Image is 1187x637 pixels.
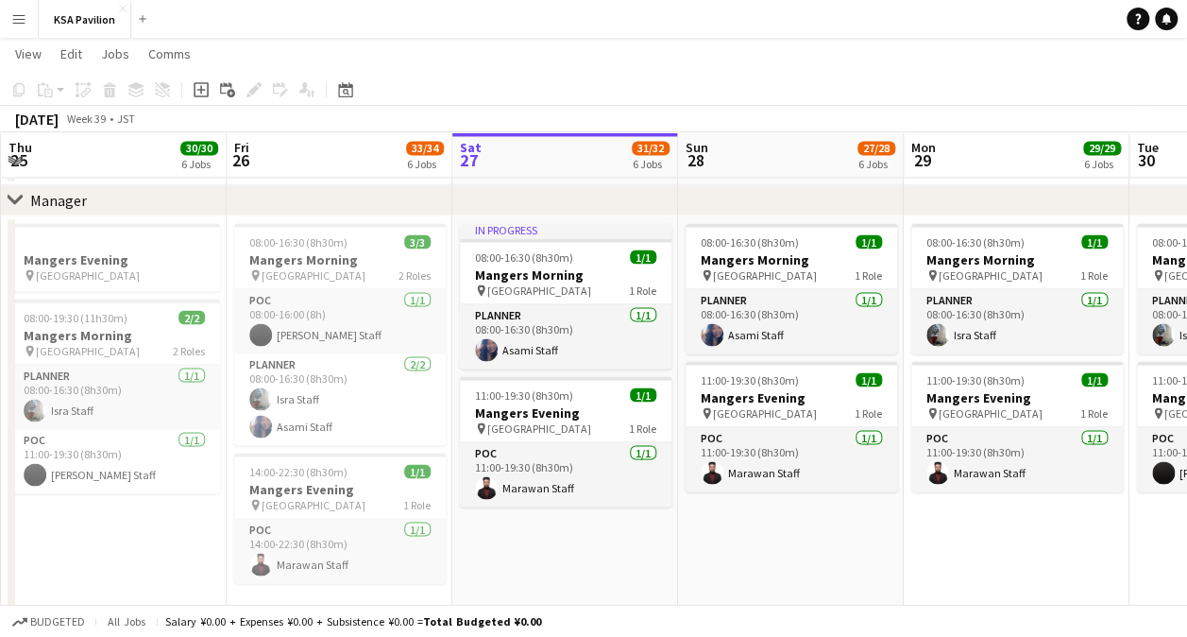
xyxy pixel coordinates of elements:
span: 08:00-19:30 (11h30m) [24,310,127,324]
a: Comms [141,42,198,66]
app-card-role: POC1/114:00-22:30 (8h30m)Marawan Staff [234,519,446,583]
span: [GEOGRAPHIC_DATA] [262,497,365,511]
div: 6 Jobs [858,157,894,171]
span: 1/1 [404,464,431,478]
span: 1/1 [630,387,656,402]
div: 6 Jobs [1084,157,1120,171]
span: 33/34 [406,141,444,155]
h3: Mangers Morning [686,250,897,267]
div: Salary ¥0.00 + Expenses ¥0.00 + Subsistence ¥0.00 = [165,614,541,628]
span: 2 Roles [398,267,431,282]
span: 26 [231,149,249,171]
span: 11:00-19:30 (8h30m) [475,387,573,402]
span: 29 [908,149,936,171]
app-job-card: 08:00-16:30 (8h30m)3/3Mangers Morning [GEOGRAPHIC_DATA]2 RolesPOC1/108:00-16:00 (8h)[PERSON_NAME]... [234,223,446,445]
div: In progress [460,223,671,238]
span: 08:00-16:30 (8h30m) [475,250,573,264]
span: 25 [6,149,32,171]
span: 11:00-19:30 (8h30m) [701,372,799,387]
span: Sat [460,139,482,156]
span: [GEOGRAPHIC_DATA] [713,267,817,282]
span: Mon [911,139,936,156]
span: Sun [686,139,708,156]
span: 1/1 [630,250,656,264]
span: All jobs [104,614,149,628]
span: 2 Roles [173,343,205,357]
span: [GEOGRAPHIC_DATA] [939,405,1043,420]
app-card-role: POC1/111:00-19:30 (8h30m)Marawan Staff [460,442,671,507]
span: 30/30 [180,141,218,155]
app-card-role: POC1/108:00-16:00 (8h)[PERSON_NAME] Staff [234,289,446,353]
app-job-card: 11:00-19:30 (8h30m)1/1Mangers Evening [GEOGRAPHIC_DATA]1 RolePOC1/111:00-19:30 (8h30m)Marawan Staff [460,376,671,507]
span: 08:00-16:30 (8h30m) [701,234,799,249]
app-card-role: Planner1/108:00-16:30 (8h30m)Isra Staff [911,289,1123,353]
div: Manager [30,190,87,209]
span: [GEOGRAPHIC_DATA] [36,267,140,282]
button: KSA Pavilion [39,1,131,38]
app-card-role: Planner1/108:00-16:30 (8h30m)Asami Staff [686,289,897,353]
app-job-card: 08:00-16:30 (8h30m)1/1Mangers Morning [GEOGRAPHIC_DATA]1 RolePlanner1/108:00-16:30 (8h30m)Asami S... [686,223,897,353]
app-job-card: 14:00-22:30 (8h30m)1/1Mangers Evening [GEOGRAPHIC_DATA]1 RolePOC1/114:00-22:30 (8h30m)Marawan Staff [234,453,446,583]
div: Mangers Evening [GEOGRAPHIC_DATA] [8,223,220,291]
a: Edit [53,42,90,66]
h3: Mangers Morning [8,326,220,343]
span: 27/28 [857,141,895,155]
span: 2/2 [178,310,205,324]
span: 1 Role [1080,267,1108,282]
div: [DATE] [15,110,59,129]
h3: Mangers Morning [911,250,1123,267]
span: 1/1 [1081,372,1108,387]
span: Thu [8,139,32,156]
span: View [15,45,42,62]
h3: Mangers Morning [234,250,446,267]
span: 1 Role [855,405,882,420]
div: JST [117,112,135,126]
span: 08:00-16:30 (8h30m) [926,234,1025,249]
span: [GEOGRAPHIC_DATA] [36,343,140,357]
app-job-card: In progress08:00-16:30 (8h30m)1/1Mangers Morning [GEOGRAPHIC_DATA]1 RolePlanner1/108:00-16:30 (8h... [460,223,671,369]
app-job-card: 08:00-16:30 (8h30m)1/1Mangers Morning [GEOGRAPHIC_DATA]1 RolePlanner1/108:00-16:30 (8h30m)Isra Staff [911,223,1123,353]
h3: Mangers Evening [911,388,1123,405]
span: 31/32 [632,141,670,155]
h3: Mangers Morning [460,266,671,283]
span: Tue [1137,139,1159,156]
span: 1 Role [1080,405,1108,420]
span: 08:00-16:30 (8h30m) [249,234,348,249]
span: Total Budgeted ¥0.00 [423,614,541,628]
span: [GEOGRAPHIC_DATA] [939,267,1043,282]
span: 3/3 [404,234,431,249]
span: [GEOGRAPHIC_DATA] [713,405,817,420]
span: Week 39 [62,112,110,126]
span: [GEOGRAPHIC_DATA] [487,283,591,297]
app-job-card: 11:00-19:30 (8h30m)1/1Mangers Evening [GEOGRAPHIC_DATA]1 RolePOC1/111:00-19:30 (8h30m)Marawan Staff [686,361,897,491]
div: 6 Jobs [633,157,669,171]
span: Edit [60,45,82,62]
span: 1 Role [629,283,656,297]
h3: Mangers Evening [686,388,897,405]
span: 1 Role [855,267,882,282]
span: Comms [148,45,191,62]
app-job-card: 11:00-19:30 (8h30m)1/1Mangers Evening [GEOGRAPHIC_DATA]1 RolePOC1/111:00-19:30 (8h30m)Marawan Staff [911,361,1123,491]
span: Fri [234,139,249,156]
app-card-role: Planner2/208:00-16:30 (8h30m)Isra StaffAsami Staff [234,353,446,445]
span: 1/1 [856,372,882,387]
span: 1/1 [1081,234,1108,249]
span: 27 [457,149,482,171]
div: 6 Jobs [181,157,217,171]
span: 14:00-22:30 (8h30m) [249,464,348,478]
h3: Mangers Evening [460,404,671,421]
span: 1 Role [403,497,431,511]
app-card-role: POC1/111:00-19:30 (8h30m)Marawan Staff [911,427,1123,491]
span: [GEOGRAPHIC_DATA] [487,421,591,435]
span: 30 [1134,149,1159,171]
app-card-role: Planner1/108:00-16:30 (8h30m)Isra Staff [8,365,220,429]
span: [GEOGRAPHIC_DATA] [262,267,365,282]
